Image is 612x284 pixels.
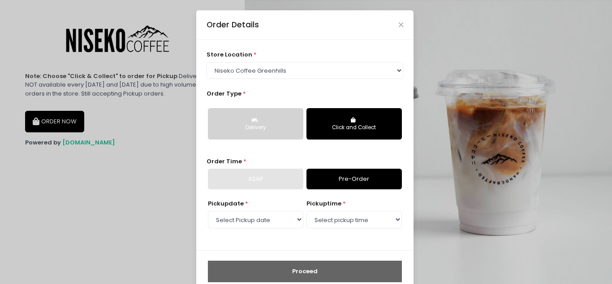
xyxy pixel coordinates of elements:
span: Order Type [207,89,241,98]
span: Order Time [207,157,242,166]
span: Pickup date [208,199,244,208]
button: Proceed [208,261,402,282]
span: pickup time [306,199,341,208]
div: Order Details [207,19,259,31]
div: Click and Collect [313,124,396,132]
button: Delivery [208,108,303,140]
span: store location [207,50,252,59]
button: Close [399,22,403,27]
button: Click and Collect [306,108,402,140]
a: Pre-Order [306,169,402,189]
div: Delivery [214,124,297,132]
